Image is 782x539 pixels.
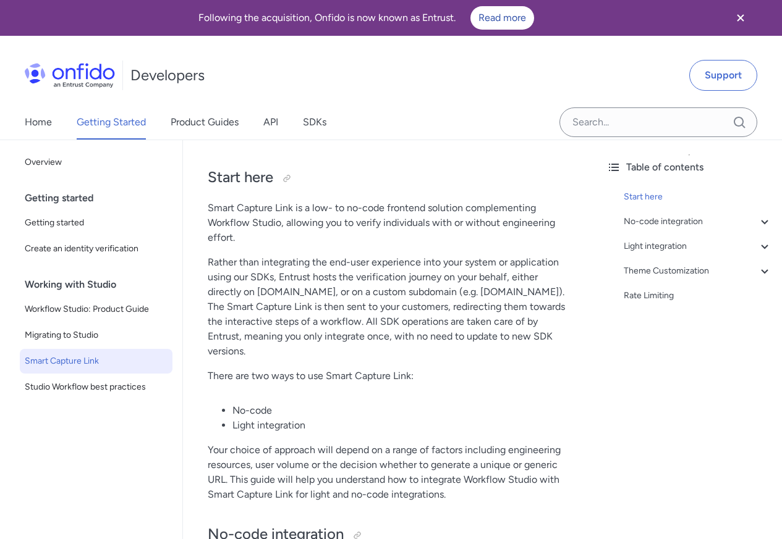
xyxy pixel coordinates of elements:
[130,65,205,85] h1: Developers
[20,349,172,374] a: Smart Capture Link
[232,403,572,418] li: No-code
[25,380,168,395] span: Studio Workflow best practices
[624,264,772,278] a: Theme Customization
[20,375,172,399] a: Studio Workflow best practices
[208,201,572,245] p: Smart Capture Link is a low- to no-code frontend solution complementing Workflow Studio, allowing...
[606,160,772,175] div: Table of contents
[20,297,172,322] a: Workflow Studio: Product Guide
[470,6,534,30] a: Read more
[25,328,168,343] span: Migrating to Studio
[559,107,757,137] input: Onfido search input field
[232,418,572,433] li: Light integration
[20,150,172,175] a: Overview
[208,369,572,383] p: There are two ways to use Smart Capture Link:
[25,63,115,88] img: Onfido Logo
[263,105,278,140] a: API
[25,272,177,297] div: Working with Studio
[171,105,239,140] a: Product Guides
[20,211,172,235] a: Getting started
[25,302,168,317] span: Workflow Studio: Product Guide
[25,105,52,140] a: Home
[718,2,763,33] button: Close banner
[20,323,172,348] a: Migrating to Studio
[25,354,168,369] span: Smart Capture Link
[25,241,168,256] span: Create an identity verification
[624,239,772,254] a: Light integration
[624,288,772,303] a: Rate Limiting
[303,105,326,140] a: SDKs
[77,105,146,140] a: Getting Started
[624,214,772,229] a: No-code integration
[20,236,172,261] a: Create an identity verification
[208,255,572,359] p: Rather than integrating the end-user experience into your system or application using our SDKs, E...
[25,215,168,230] span: Getting started
[624,190,772,204] a: Start here
[689,60,757,91] a: Support
[733,10,748,25] svg: Close banner
[25,186,177,211] div: Getting started
[25,155,168,170] span: Overview
[15,6,718,30] div: Following the acquisition, Onfido is now known as Entrust.
[208,167,572,188] h2: Start here
[208,443,572,502] p: Your choice of approach will depend on a range of factors including engineering resources, user v...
